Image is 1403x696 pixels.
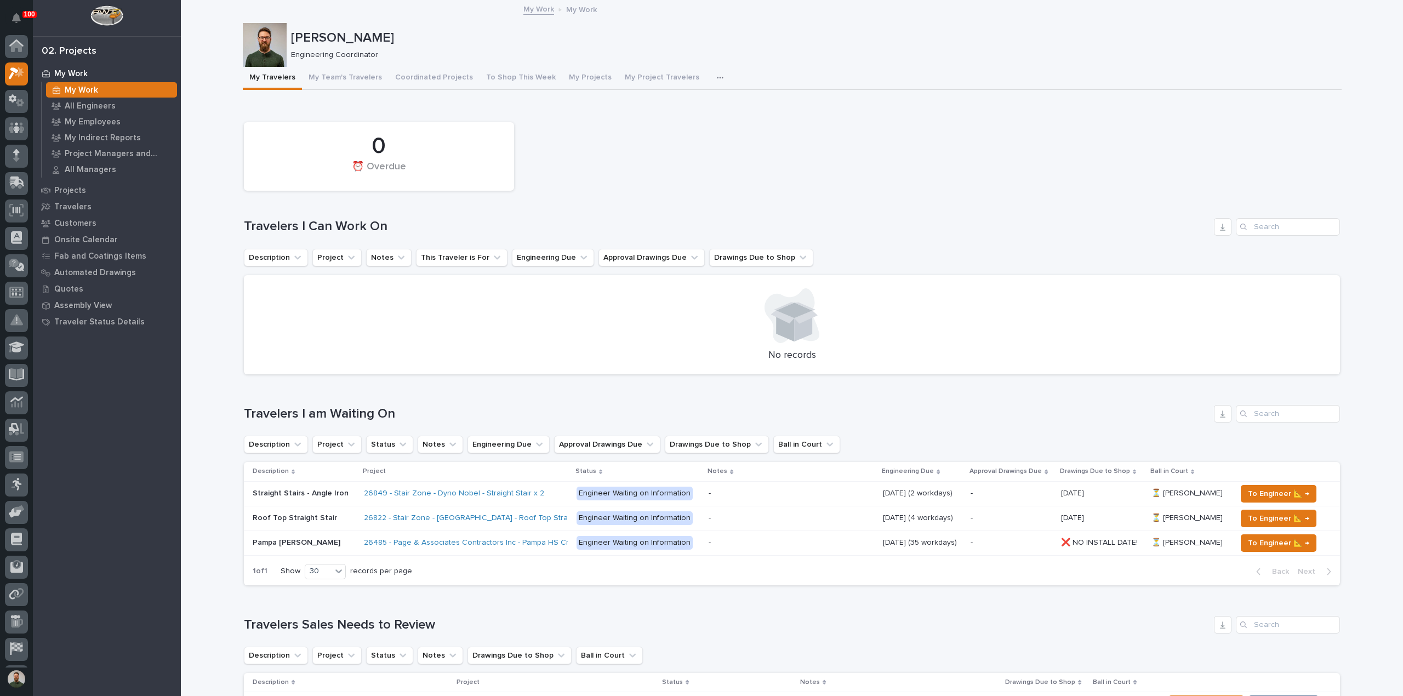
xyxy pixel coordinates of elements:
[42,82,181,98] a: My Work
[65,101,116,111] p: All Engineers
[253,465,289,477] p: Description
[800,676,820,688] p: Notes
[65,165,116,175] p: All Managers
[562,67,618,90] button: My Projects
[350,567,412,576] p: records per page
[598,249,705,266] button: Approval Drawings Due
[244,647,308,664] button: Description
[65,149,173,159] p: Project Managers and Engineers
[24,10,35,18] p: 100
[457,676,480,688] p: Project
[1298,567,1322,577] span: Next
[244,219,1210,235] h1: Travelers I Can Work On
[467,647,572,664] button: Drawings Due to Shop
[709,249,813,266] button: Drawings Due to Shop
[971,514,1052,523] p: -
[363,465,386,477] p: Project
[1236,405,1340,423] input: Search
[1241,534,1316,552] button: To Engineer 📐 →
[54,301,112,311] p: Assembly View
[618,67,706,90] button: My Project Travelers
[253,487,351,498] p: Straight Stairs - Angle Iron
[54,268,136,278] p: Automated Drawings
[1236,218,1340,236] input: Search
[305,566,332,577] div: 30
[14,13,28,31] div: Notifications100
[364,514,598,523] a: 26822 - Stair Zone - [GEOGRAPHIC_DATA] - Roof Top Straight Stair
[281,567,300,576] p: Show
[1241,485,1316,503] button: To Engineer 📐 →
[882,465,934,477] p: Engineering Due
[1248,487,1309,500] span: To Engineer 📐 →
[364,538,586,547] a: 26485 - Page & Associates Contractors Inc - Pampa HS Cranes
[366,647,413,664] button: Status
[42,45,96,58] div: 02. Projects
[662,676,683,688] p: Status
[577,487,693,500] div: Engineer Waiting on Information
[263,161,495,184] div: ⏰ Overdue
[257,350,1327,362] p: No records
[1248,537,1309,550] span: To Engineer 📐 →
[263,133,495,160] div: 0
[366,436,413,453] button: Status
[883,536,959,547] p: [DATE] (35 workdays)
[1093,676,1131,688] p: Ball in Court
[244,506,1340,530] tr: Roof Top Straight StairRoof Top Straight Stair 26822 - Stair Zone - [GEOGRAPHIC_DATA] - Roof Top ...
[1293,567,1340,577] button: Next
[244,617,1210,633] h1: Travelers Sales Needs to Review
[33,281,181,297] a: Quotes
[244,530,1340,555] tr: Pampa [PERSON_NAME]Pampa [PERSON_NAME] 26485 - Page & Associates Contractors Inc - Pampa HS Crane...
[42,114,181,129] a: My Employees
[33,65,181,82] a: My Work
[54,186,86,196] p: Projects
[54,219,96,229] p: Customers
[65,133,141,143] p: My Indirect Reports
[54,69,88,79] p: My Work
[5,7,28,30] button: Notifications
[467,436,550,453] button: Engineering Due
[512,249,594,266] button: Engineering Due
[709,538,711,547] div: -
[366,249,412,266] button: Notes
[312,249,362,266] button: Project
[416,249,507,266] button: This Traveler is For
[90,5,123,26] img: Workspace Logo
[312,647,362,664] button: Project
[665,436,769,453] button: Drawings Due to Shop
[65,85,98,95] p: My Work
[5,668,28,691] button: users-avatar
[971,489,1052,498] p: -
[54,252,146,261] p: Fab and Coatings Items
[480,67,562,90] button: To Shop This Week
[1061,487,1086,498] p: [DATE]
[575,465,596,477] p: Status
[302,67,389,90] button: My Team's Travelers
[523,2,554,15] a: My Work
[1248,512,1309,525] span: To Engineer 📐 →
[33,297,181,313] a: Assembly View
[577,511,693,525] div: Engineer Waiting on Information
[312,436,362,453] button: Project
[65,117,121,127] p: My Employees
[1060,465,1130,477] p: Drawings Due to Shop
[577,536,693,550] div: Engineer Waiting on Information
[576,647,643,664] button: Ball in Court
[971,538,1052,547] p: -
[244,481,1340,506] tr: Straight Stairs - Angle IronStraight Stairs - Angle Iron 26849 - Stair Zone - Dyno Nobel - Straig...
[33,231,181,248] a: Onsite Calendar
[243,67,302,90] button: My Travelers
[1151,487,1225,498] p: ⏳ [PERSON_NAME]
[1241,510,1316,527] button: To Engineer 📐 →
[418,436,463,453] button: Notes
[969,465,1042,477] p: Approval Drawings Due
[364,489,544,498] a: 26849 - Stair Zone - Dyno Nobel - Straight Stair x 2
[33,215,181,231] a: Customers
[244,436,308,453] button: Description
[42,130,181,145] a: My Indirect Reports
[554,436,660,453] button: Approval Drawings Due
[883,487,955,498] p: [DATE] (2 workdays)
[418,647,463,664] button: Notes
[244,249,308,266] button: Description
